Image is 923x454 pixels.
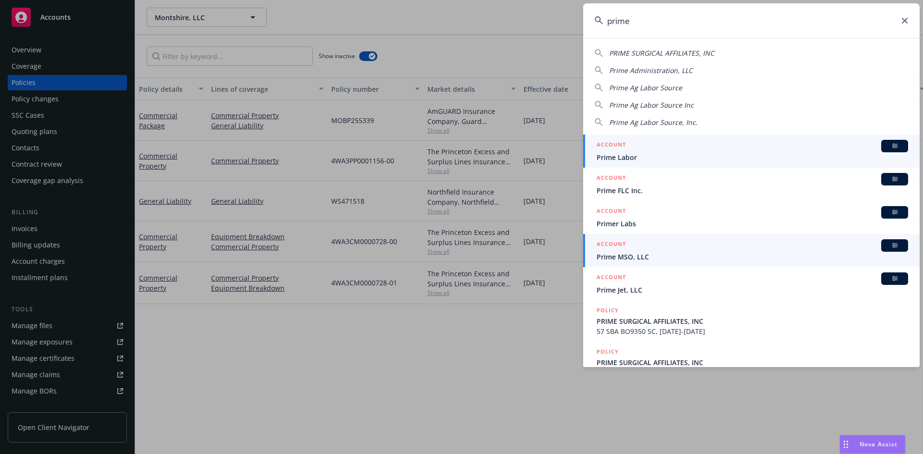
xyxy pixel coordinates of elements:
[597,206,626,218] h5: ACCOUNT
[583,342,920,383] a: POLICYPRIME SURGICAL AFFILIATES, INC
[609,49,714,58] span: PRIME SURGICAL AFFILIATES, INC
[597,272,626,284] h5: ACCOUNT
[597,185,908,196] span: Prime FLC Inc.
[583,3,920,38] input: Search...
[597,357,908,368] span: PRIME SURGICAL AFFILIATES, INC
[597,252,908,262] span: Prime MSO, LLC
[609,83,682,92] span: Prime Ag Labor Source
[609,100,694,110] span: Prime Ag Labor Source Inc
[885,208,904,217] span: BI
[840,435,852,454] div: Drag to move
[597,306,619,315] h5: POLICY
[597,140,626,151] h5: ACCOUNT
[597,285,908,295] span: Prime Jet, LLC
[885,142,904,150] span: BI
[597,152,908,162] span: Prime Labor
[583,135,920,168] a: ACCOUNTBIPrime Labor
[609,66,693,75] span: Prime Administration, LLC
[885,175,904,184] span: BI
[597,239,626,251] h5: ACCOUNT
[597,326,908,336] span: 57 SBA BO9350 SC, [DATE]-[DATE]
[597,316,908,326] span: PRIME SURGICAL AFFILIATES, INC
[839,435,906,454] button: Nova Assist
[609,118,698,127] span: Prime Ag Labor Source, Inc.
[597,173,626,184] h5: ACCOUNT
[885,241,904,250] span: BI
[583,168,920,201] a: ACCOUNTBIPrime FLC Inc.
[860,440,898,448] span: Nova Assist
[583,267,920,300] a: ACCOUNTBIPrime Jet, LLC
[885,274,904,283] span: BI
[583,234,920,267] a: ACCOUNTBIPrime MSO, LLC
[597,347,619,356] h5: POLICY
[583,201,920,234] a: ACCOUNTBIPrimer Labs
[583,300,920,342] a: POLICYPRIME SURGICAL AFFILIATES, INC57 SBA BO9350 SC, [DATE]-[DATE]
[597,219,908,229] span: Primer Labs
